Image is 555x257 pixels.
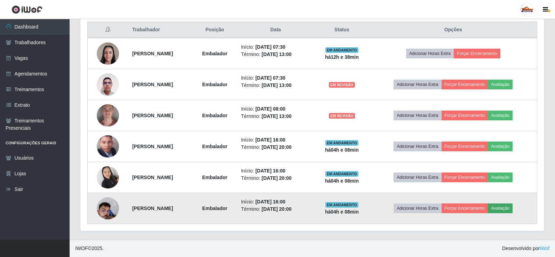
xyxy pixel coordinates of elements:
button: Forçar Encerramento [442,142,488,151]
strong: Embalador [202,144,227,149]
span: © 2025 . [75,245,104,252]
button: Adicionar Horas Extra [394,203,441,213]
span: EM ANDAMENTO [325,171,358,177]
button: Forçar Encerramento [442,111,488,120]
strong: [PERSON_NAME] [132,144,173,149]
time: [DATE] 13:00 [262,51,292,57]
li: Início: [241,105,310,113]
strong: [PERSON_NAME] [132,206,173,211]
button: Forçar Encerramento [442,80,488,89]
img: 1718410528864.jpeg [97,122,119,171]
strong: há 04 h e 08 min [325,147,359,153]
strong: [PERSON_NAME] [132,82,173,87]
button: Forçar Encerramento [454,49,500,58]
strong: [PERSON_NAME] [132,51,173,56]
li: Término: [241,82,310,89]
time: [DATE] 13:00 [262,82,292,88]
strong: Embalador [202,175,227,180]
strong: [PERSON_NAME] [132,175,173,180]
time: [DATE] 07:30 [255,75,285,81]
th: Status [314,22,369,38]
time: [DATE] 16:00 [255,199,285,204]
time: [DATE] 13:00 [262,113,292,119]
button: Avaliação [488,203,513,213]
time: [DATE] 07:30 [255,44,285,50]
img: 1746465298396.jpeg [97,70,119,99]
li: Término: [241,51,310,58]
span: EM REVISÃO [329,113,355,119]
button: Avaliação [488,142,513,151]
strong: há 04 h e 08 min [325,209,359,215]
strong: Embalador [202,82,227,87]
span: Desenvolvido por [502,245,549,252]
time: [DATE] 20:00 [262,175,292,181]
time: [DATE] 16:00 [255,168,285,174]
button: Adicionar Horas Extra [406,49,454,58]
span: EM ANDAMENTO [325,47,358,53]
img: 1750082443540.jpeg [97,93,119,138]
li: Início: [241,198,310,206]
strong: Embalador [202,51,227,56]
th: Opções [370,22,537,38]
strong: [PERSON_NAME] [132,113,173,118]
span: EM REVISÃO [329,82,355,88]
li: Término: [241,175,310,182]
a: iWof [540,246,549,251]
li: Início: [241,74,310,82]
button: Adicionar Horas Extra [394,142,441,151]
time: [DATE] 20:00 [262,144,292,150]
img: 1738786466393.jpeg [97,193,119,223]
img: 1722007663957.jpeg [97,162,119,192]
strong: há 12 h e 38 min [325,54,359,60]
img: CoreUI Logo [11,5,42,14]
strong: Embalador [202,206,227,211]
button: Forçar Encerramento [442,172,488,182]
th: Posição [193,22,237,38]
button: Adicionar Horas Extra [394,111,441,120]
th: Trabalhador [128,22,193,38]
time: [DATE] 20:00 [262,206,292,212]
button: Avaliação [488,80,513,89]
th: Data [237,22,315,38]
time: [DATE] 08:00 [255,106,285,112]
button: Avaliação [488,172,513,182]
time: [DATE] 16:00 [255,137,285,143]
li: Término: [241,113,310,120]
button: Adicionar Horas Extra [394,172,441,182]
span: EM ANDAMENTO [325,202,358,208]
span: EM ANDAMENTO [325,140,358,146]
button: Avaliação [488,111,513,120]
li: Término: [241,144,310,151]
li: Término: [241,206,310,213]
button: Adicionar Horas Extra [394,80,441,89]
li: Início: [241,43,310,51]
li: Início: [241,136,310,144]
span: IWOF [75,246,88,251]
button: Forçar Encerramento [442,203,488,213]
strong: Embalador [202,113,227,118]
img: 1738436502768.jpeg [97,39,119,68]
li: Início: [241,167,310,175]
strong: há 04 h e 08 min [325,178,359,184]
